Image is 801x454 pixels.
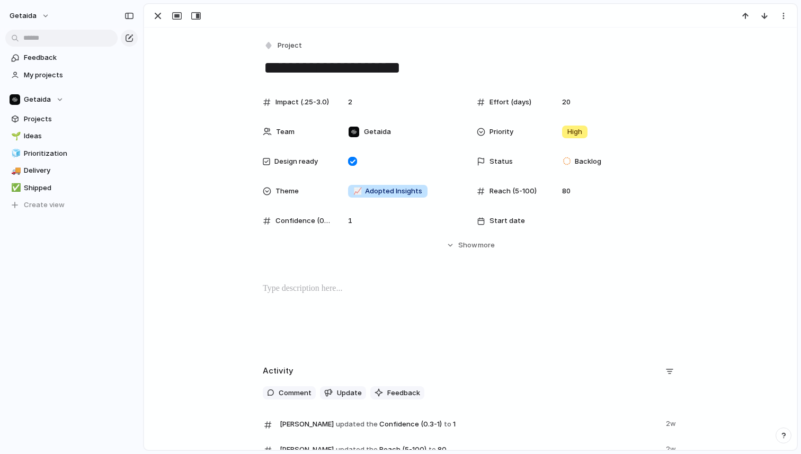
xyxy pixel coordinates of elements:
[353,186,362,195] span: 📈
[24,114,134,124] span: Projects
[24,94,51,105] span: Getaida
[24,165,134,176] span: Delivery
[558,97,575,108] span: 20
[387,388,420,398] span: Feedback
[5,163,138,179] a: 🚚Delivery
[337,388,362,398] span: Update
[444,419,451,430] span: to
[11,130,19,143] div: 🌱
[336,419,378,430] span: updated the
[10,183,20,193] button: ✅
[458,240,477,251] span: Show
[575,156,601,167] span: Backlog
[353,186,422,197] span: Adopted Insights
[279,388,311,398] span: Comment
[344,97,357,108] span: 2
[10,11,37,21] span: getaida
[276,127,295,137] span: Team
[275,186,299,197] span: Theme
[489,216,525,226] span: Start date
[478,240,495,251] span: more
[274,156,318,167] span: Design ready
[278,40,302,51] span: Project
[263,365,293,377] h2: Activity
[24,183,134,193] span: Shipped
[320,386,366,400] button: Update
[11,147,19,159] div: 🧊
[5,146,138,162] a: 🧊Prioritization
[275,97,329,108] span: Impact (.25-3.0)
[558,186,575,197] span: 80
[5,50,138,66] a: Feedback
[5,128,138,144] a: 🌱Ideas
[489,156,513,167] span: Status
[262,38,305,54] button: Project
[370,386,424,400] button: Feedback
[263,386,316,400] button: Comment
[567,127,582,137] span: High
[489,186,537,197] span: Reach (5-100)
[10,148,20,159] button: 🧊
[489,97,531,108] span: Effort (days)
[5,197,138,213] button: Create view
[489,127,513,137] span: Priority
[11,182,19,194] div: ✅
[24,70,134,81] span: My projects
[344,216,357,226] span: 1
[24,200,65,210] span: Create view
[280,416,660,431] span: Confidence (0.3-1) 1
[10,131,20,141] button: 🌱
[5,67,138,83] a: My projects
[24,52,134,63] span: Feedback
[666,416,678,429] span: 2w
[5,111,138,127] a: Projects
[263,236,678,255] button: Showmore
[280,419,334,430] span: [PERSON_NAME]
[24,131,134,141] span: Ideas
[5,92,138,108] button: Getaida
[275,216,331,226] span: Confidence (0.3-1)
[11,165,19,177] div: 🚚
[5,7,55,24] button: getaida
[10,165,20,176] button: 🚚
[364,127,391,137] span: Getaida
[5,180,138,196] a: ✅Shipped
[24,148,134,159] span: Prioritization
